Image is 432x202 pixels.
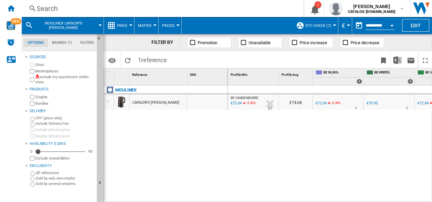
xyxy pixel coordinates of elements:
[348,10,395,14] b: CATALOG [DOMAIN_NAME]
[404,52,418,68] button: Send this report by email
[393,56,401,64] img: excel-24x24.png
[30,141,94,147] div: Availability 5 Days
[314,1,321,8] div: 1
[132,73,147,77] span: Reference
[348,3,395,10] span: [PERSON_NAME]
[238,37,282,48] button: Unavailable
[35,127,94,132] label: Include delivery price
[30,54,94,60] div: Sources
[35,134,94,139] label: Display delivery price
[246,100,250,108] i: %
[357,79,362,84] div: 1 offers sold by BE NL BOL
[87,149,94,154] div: 90
[7,38,15,46] img: alerts-logo.svg
[30,95,34,99] input: Singles
[30,75,34,84] input: Include my assortment within stats
[408,79,413,84] div: 1 offers sold by BE KREFEL
[30,117,35,121] input: OFF (price only)
[314,100,326,107] div: €72.04
[416,100,428,107] div: €72.04
[342,17,348,34] button: €
[365,68,414,85] div: BE KREFEL 1 offers sold by BE KREFEL
[30,182,35,187] input: Sold by several retailers
[418,52,432,68] button: Maximize
[300,40,327,45] span: Price increase
[187,37,231,48] button: Promotion
[391,52,404,68] button: Download in Excel
[35,156,94,161] label: Exclude unavailables
[151,39,180,46] div: FILTER BY
[386,18,398,31] button: Open calendar
[11,18,21,24] span: NEW
[36,121,94,126] label: Include Delivery Fee
[305,17,335,34] button: DTC check (7)
[289,37,333,48] button: Price increase
[355,105,357,112] div: Delivery Time : 1 day
[36,17,97,34] button: MOULINEX LM5629F0 [PERSON_NAME]
[246,101,253,105] span: -0.39
[36,181,94,186] label: Sold by several retailers
[402,19,429,32] button: Edit
[25,17,100,34] div: MOULINEX LM5629F0 [PERSON_NAME]
[296,17,335,34] div: DTC check (7)
[340,37,384,48] button: Price decrease
[198,40,217,45] span: Promotion
[36,21,91,30] span: MOULINEX LM5629F0 MARRON
[30,134,34,138] input: Display delivery price
[229,68,278,79] div: Profile Min Sort None
[314,68,363,85] div: BE NL BOL 1 offers sold by BE NL BOL
[132,95,179,111] div: LM5629F0 [PERSON_NAME]
[352,19,366,32] button: md-calendar
[30,122,35,127] input: Include Delivery Fee
[316,101,326,105] div: €72.04
[37,4,286,13] div: Search
[48,39,76,47] md-tab-item: Brands (*)
[141,56,167,64] span: reference
[229,68,278,79] div: Sort None
[30,171,35,176] input: All references
[365,100,377,107] div: €79.95
[162,23,175,28] span: Prices
[30,108,94,114] div: Delivery
[115,68,129,79] div: Sort None
[35,101,94,106] label: Bundles
[35,74,39,79] img: mysite-not-bg-18x18.png
[268,105,272,112] div: Delivery Time : 21 days
[30,101,34,106] input: Bundles
[105,54,119,66] button: Options
[280,68,312,79] div: Profile Avg Sort None
[374,70,413,76] span: BE KREFEL
[29,149,34,154] div: 0
[30,156,34,161] input: Display delivery price
[134,52,170,66] span: 1
[190,73,196,77] span: SKU
[36,170,94,175] label: All references
[30,69,34,73] input: Marketplaces
[30,163,94,169] div: Exclusivity
[30,63,34,67] input: Sites
[36,176,94,181] label: Sold by only one retailer
[231,73,248,77] span: Profile Min
[330,100,335,108] i: %
[138,17,155,34] button: Matrix
[35,62,94,67] label: Sites
[323,70,362,76] span: BE NL BOL
[121,52,134,68] button: Reload
[230,100,241,107] div: Last updated : Thursday, 25 September 2025 12:24
[282,73,299,77] span: Profile Avg
[36,116,94,121] label: OFF (price only)
[249,40,271,45] span: Unavailable
[350,40,379,45] span: Price decrease
[188,68,228,79] div: Sort None
[35,69,94,74] label: Marketplaces
[131,68,187,79] div: Sort None
[162,17,178,34] div: Prices
[280,68,312,79] div: Sort None
[30,87,94,92] div: Products
[338,17,352,34] md-menu: Currency
[417,101,428,105] div: €72.04
[331,101,338,105] span: -0.39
